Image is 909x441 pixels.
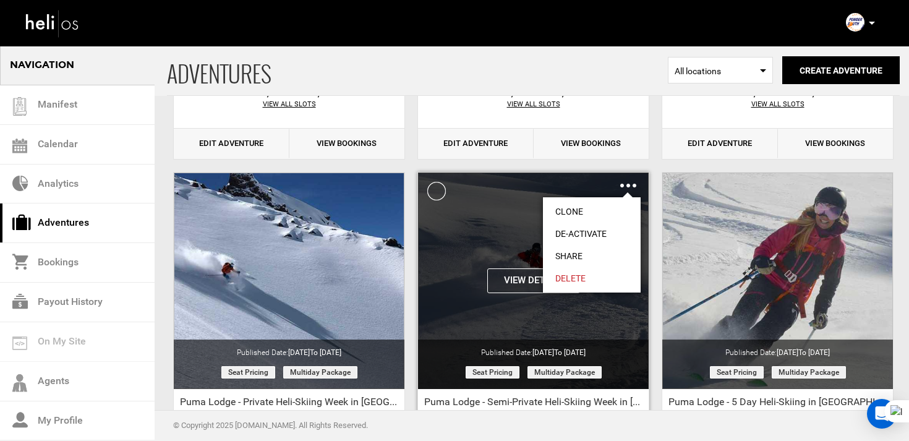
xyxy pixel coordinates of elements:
[418,100,649,109] div: View All Slots
[174,340,404,358] div: Published Date:
[12,139,27,153] img: calendar.svg
[620,184,636,187] img: images
[675,65,766,77] span: All locations
[283,366,357,379] span: Multiday package
[221,366,275,379] span: Seat Pricing
[662,100,893,109] div: View All Slots
[532,348,586,357] span: [DATE]
[289,129,405,159] a: View Bookings
[777,348,830,357] span: [DATE]
[418,129,534,159] a: Edit Adventure
[418,340,649,358] div: Published Date:
[772,366,846,379] span: Multiday package
[487,268,580,293] button: View Details
[543,245,641,267] a: Share
[12,374,27,392] img: agents-icon.svg
[174,129,289,159] a: Edit Adventure
[12,336,27,350] img: on_my_site.svg
[418,395,649,414] div: Puma Lodge - Semi-Private Heli-Skiing Week in [GEOGRAPHIC_DATA]
[174,100,404,109] div: View All Slots
[668,57,773,83] span: Select box activate
[527,366,602,379] span: Multiday package
[662,340,893,358] div: Published Date:
[310,348,341,357] span: to [DATE]
[288,348,341,357] span: [DATE]
[543,200,641,223] a: Clone
[778,129,894,159] a: View Bookings
[798,348,830,357] span: to [DATE]
[534,129,649,159] a: View Bookings
[867,399,897,429] div: Open Intercom Messenger
[11,97,29,116] img: guest-list.svg
[25,7,80,40] img: heli-logo
[466,366,519,379] span: Seat Pricing
[662,129,778,159] a: Edit Adventure
[543,223,641,245] a: De-Activate
[710,366,764,379] span: Seat Pricing
[174,395,404,414] div: Puma Lodge - Private Heli-Skiing Week in [GEOGRAPHIC_DATA]
[782,56,900,84] button: Create Adventure
[846,13,864,32] img: img_4ecfe53a2424d03c48d5c479737e21a3.png
[554,348,586,357] span: to [DATE]
[662,395,893,414] div: Puma Lodge - 5 Day Heli-Skiing in [GEOGRAPHIC_DATA]
[543,267,641,289] a: Delete
[167,45,668,95] span: ADVENTURES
